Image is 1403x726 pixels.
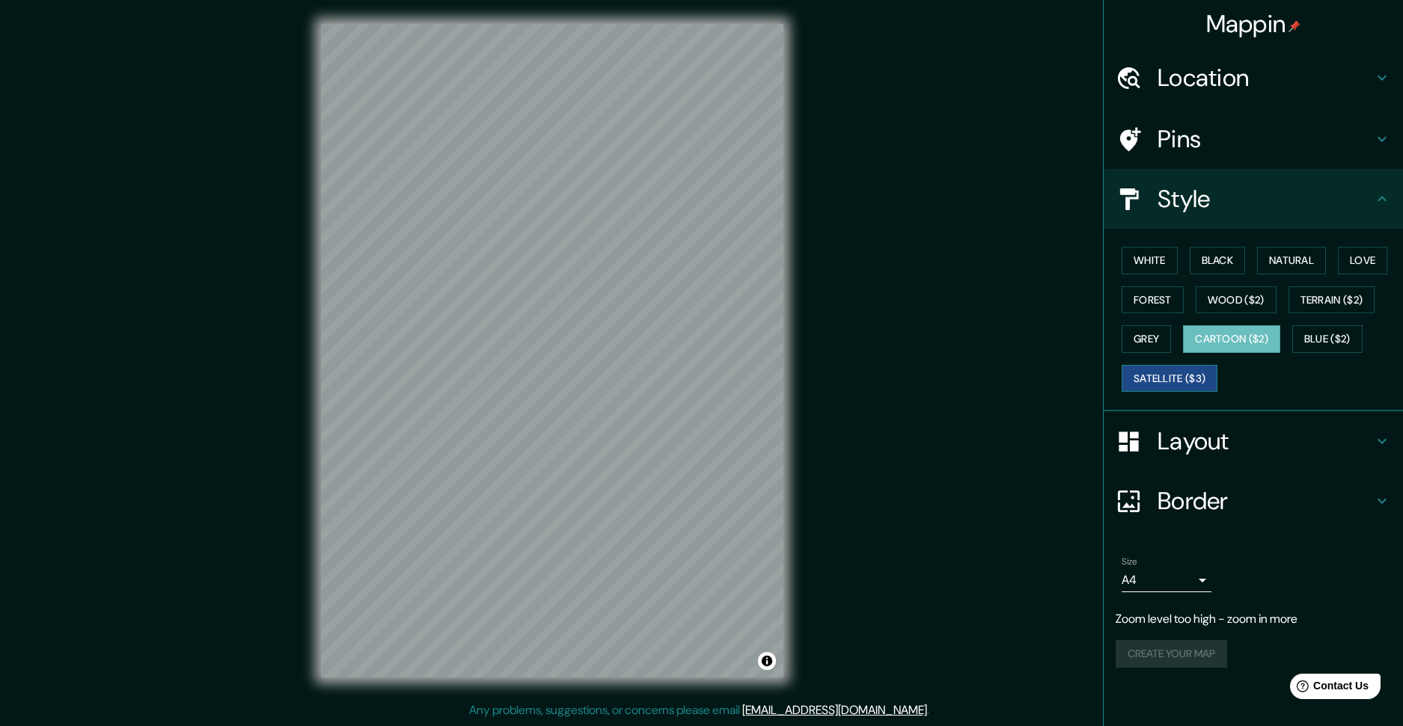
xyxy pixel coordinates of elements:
[1104,48,1403,108] div: Location
[1122,568,1211,592] div: A4
[1289,20,1300,32] img: pin-icon.png
[932,701,935,719] div: .
[1122,365,1217,393] button: Satellite ($3)
[1122,556,1137,568] label: Size
[1158,63,1373,93] h4: Location
[1158,184,1373,214] h4: Style
[1190,247,1246,274] button: Black
[1289,286,1375,314] button: Terrain ($2)
[1122,247,1178,274] button: White
[1338,247,1387,274] button: Love
[1257,247,1326,274] button: Natural
[742,702,927,718] a: [EMAIL_ADDRESS][DOMAIN_NAME]
[1122,325,1171,353] button: Grey
[1104,109,1403,169] div: Pins
[1158,426,1373,456] h4: Layout
[1104,169,1403,229] div: Style
[1196,286,1277,314] button: Wood ($2)
[1270,668,1387,710] iframe: Help widget launcher
[1104,411,1403,471] div: Layout
[1183,325,1280,353] button: Cartoon ($2)
[758,652,776,670] button: Toggle attribution
[1104,471,1403,531] div: Border
[1292,325,1363,353] button: Blue ($2)
[1116,610,1391,628] p: Zoom level too high - zoom in more
[321,24,783,677] canvas: Map
[929,701,932,719] div: .
[1158,486,1373,516] h4: Border
[1122,286,1184,314] button: Forest
[1206,9,1301,39] h4: Mappin
[469,701,929,719] p: Any problems, suggestions, or concerns please email .
[1158,124,1373,154] h4: Pins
